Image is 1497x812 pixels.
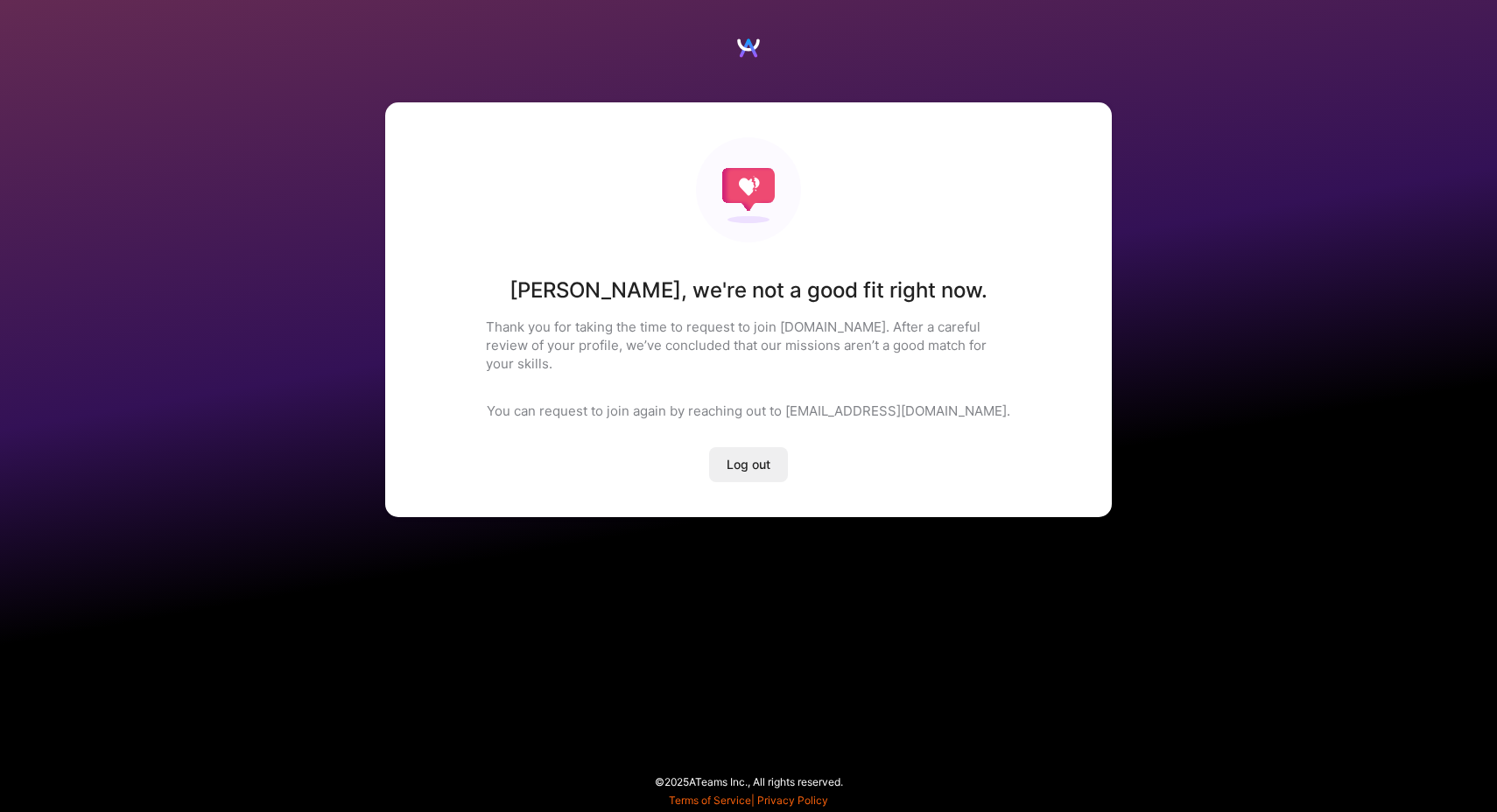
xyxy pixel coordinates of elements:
p: You can request to join again by reaching out to [EMAIL_ADDRESS][DOMAIN_NAME]. [487,402,1010,420]
span: | [669,794,828,807]
h1: [PERSON_NAME] , we're not a good fit right now. [510,277,987,304]
a: Terms of Service [669,794,751,807]
img: Logo [735,35,762,61]
p: Thank you for taking the time to request to join [DOMAIN_NAME]. After a careful review of your pr... [486,318,1011,373]
a: Privacy Policy [757,794,828,807]
span: Log out [727,456,770,473]
img: Not fit [696,137,801,242]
